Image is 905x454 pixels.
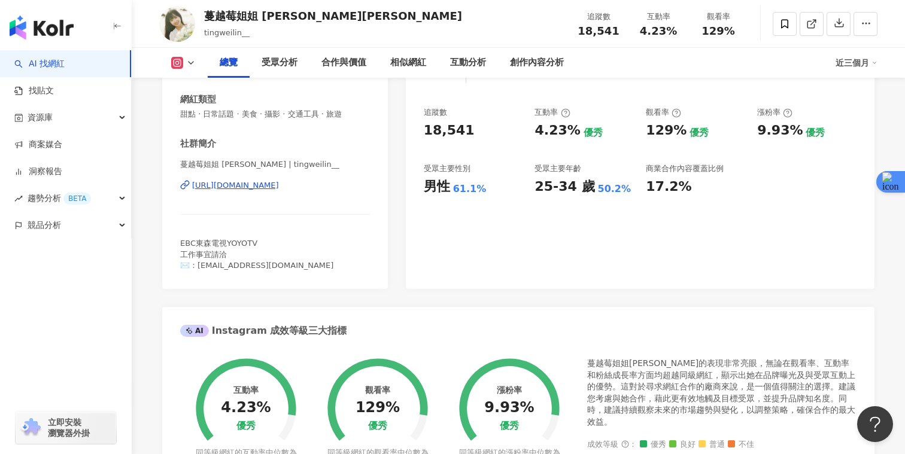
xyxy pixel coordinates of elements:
div: 4.23% [221,400,271,416]
span: 立即安裝 瀏覽器外掛 [48,417,90,438]
span: 競品分析 [28,212,61,239]
div: 互動率 [636,11,681,23]
div: 男性 [424,178,450,196]
div: 蔓越莓姐姐[PERSON_NAME]的表現非常亮眼，無論在觀看率、互動率和粉絲成長率方面均超越同級網紅，顯示出她在品牌曝光及與受眾互動上的優勢。這對於尋求網紅合作的廠商來說，是一個值得關注的選擇... [587,358,857,428]
div: 50.2% [598,182,631,196]
a: searchAI 找網紅 [14,58,65,70]
div: Instagram 成效等級三大指標 [180,324,347,337]
span: 4.23% [640,25,677,37]
img: KOL Avatar [159,6,195,42]
div: 合作與價值 [321,56,366,70]
div: 18,541 [424,121,475,140]
div: 優秀 [368,421,387,432]
a: 找貼文 [14,85,54,97]
div: 優秀 [236,421,256,432]
div: 受眾主要性別 [424,163,470,174]
a: chrome extension立即安裝 瀏覽器外掛 [16,412,116,444]
div: 商業合作內容覆蓋比例 [646,163,724,174]
div: BETA [63,193,91,205]
div: 129% [356,400,400,416]
div: 互動率 [233,385,259,395]
div: 互動率 [535,107,570,118]
a: 洞察報告 [14,166,62,178]
div: 9.93% [484,400,534,416]
span: rise [14,194,23,203]
span: 普通 [699,440,725,449]
a: 商案媒合 [14,139,62,151]
div: 4.23% [535,121,580,140]
div: 互動分析 [450,56,486,70]
div: 觀看率 [646,107,681,118]
span: 優秀 [640,440,666,449]
div: 受眾分析 [262,56,297,70]
span: 18,541 [578,25,619,37]
span: EBC東森電視YOYOTV 工作事宜請洽 ✉️：[EMAIL_ADDRESS][DOMAIN_NAME] [180,239,333,269]
div: 61.1% [453,182,487,196]
div: 相似網紅 [390,56,426,70]
div: 優秀 [690,126,709,139]
img: chrome extension [19,418,42,437]
img: logo [10,16,74,39]
span: 資源庫 [28,104,53,131]
div: 觀看率 [365,385,390,395]
div: 成效等級 ： [587,440,857,449]
span: 良好 [669,440,696,449]
div: 網紅類型 [180,93,216,106]
div: 總覽 [220,56,238,70]
span: 不佳 [728,440,754,449]
div: 9.93% [757,121,803,140]
div: 社群簡介 [180,138,216,150]
div: 17.2% [646,178,691,196]
div: 優秀 [806,126,825,139]
div: 優秀 [500,421,519,432]
span: tingweilin__ [204,28,250,37]
div: 受眾主要年齡 [535,163,581,174]
span: 蔓越莓姐姐 [PERSON_NAME] | tingweilin__ [180,159,370,170]
div: 創作內容分析 [510,56,564,70]
iframe: Help Scout Beacon - Open [857,406,893,442]
div: 近三個月 [836,53,877,72]
span: 129% [701,25,735,37]
div: 觀看率 [696,11,741,23]
div: 蔓越莓姐姐 [PERSON_NAME][PERSON_NAME] [204,8,462,23]
div: 追蹤數 [576,11,621,23]
span: 甜點 · 日常話題 · 美食 · 攝影 · 交通工具 · 旅遊 [180,109,370,120]
div: [URL][DOMAIN_NAME] [192,180,279,191]
div: 漲粉率 [757,107,792,118]
div: 129% [646,121,687,140]
div: 追蹤數 [424,107,447,118]
div: 25-34 歲 [535,178,594,196]
span: 趨勢分析 [28,185,91,212]
div: 漲粉率 [497,385,522,395]
a: [URL][DOMAIN_NAME] [180,180,370,191]
div: AI [180,325,209,337]
div: 優秀 [584,126,603,139]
